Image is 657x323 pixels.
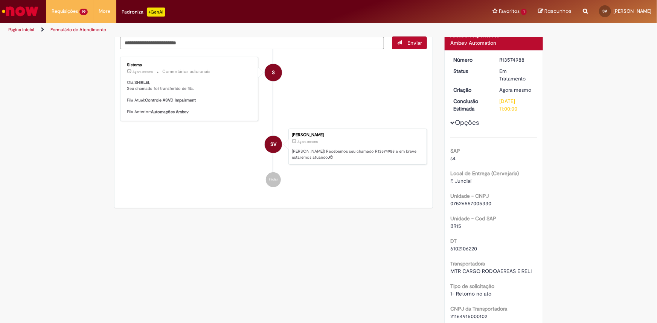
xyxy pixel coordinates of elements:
[151,109,189,115] b: Automações Ambev
[1,4,40,19] img: ServiceNow
[270,135,276,153] span: SV
[407,39,422,46] span: Enviar
[450,290,491,297] span: 1- Retorno no ato
[145,97,196,103] b: Controle ASVD Impairment
[6,23,432,37] ul: Trilhas de página
[538,8,572,15] a: Rascunhos
[450,283,494,290] b: Tipo de solicitação
[127,80,253,115] p: Olá, , Seu chamado foi transferido de fila. Fila Atual: Fila Anterior:
[450,215,496,222] b: Unidade - Cod SAP
[450,260,485,267] b: Transportadora
[99,8,111,15] span: More
[448,97,494,112] dt: Conclusão Estimada
[292,149,423,160] p: [PERSON_NAME]! Recebemos seu chamado R13574988 e em breve estaremos atuando.
[50,27,106,33] a: Formulário de Atendimento
[499,8,520,15] span: Favoritos
[392,36,427,49] button: Enviar
[297,140,318,144] time: 29/09/2025 08:39:28
[265,136,282,153] div: SHIRLEI VIEIRA
[79,9,88,15] span: 99
[120,36,384,49] textarea: Digite sua mensagem aqui...
[450,193,489,199] b: Unidade - CNPJ
[613,8,651,14] span: [PERSON_NAME]
[265,64,282,81] div: System
[500,97,535,112] div: [DATE] 11:00:00
[292,133,423,137] div: [PERSON_NAME]
[163,68,211,75] small: Comentários adicionais
[500,86,535,94] div: 29/09/2025 08:39:28
[133,70,153,74] span: Agora mesmo
[500,56,535,64] div: R13574988
[450,238,457,244] b: DT
[272,64,275,82] span: S
[450,223,461,229] span: BR15
[450,39,537,47] div: Ambev Automation
[133,70,153,74] time: 29/09/2025 08:39:32
[448,86,494,94] dt: Criação
[122,8,165,17] div: Padroniza
[448,56,494,64] dt: Número
[521,9,527,15] span: 1
[450,245,477,252] span: 6102106220
[450,155,456,162] span: s4
[448,67,494,75] dt: Status
[450,177,471,184] span: F. Jundiaí
[450,170,519,177] b: Local de Entrega (Cervejaria)
[450,305,507,312] b: CNPJ da Transportadora
[52,8,78,15] span: Requisições
[135,80,149,85] b: SHIRLEI
[120,129,427,165] li: SHIRLEI VIEIRA
[120,49,427,195] ul: Histórico de tíquete
[500,86,532,93] span: Agora mesmo
[147,8,165,17] p: +GenAi
[500,67,535,82] div: Em Tratamento
[297,140,318,144] span: Agora mesmo
[544,8,572,15] span: Rascunhos
[500,86,532,93] time: 29/09/2025 08:39:28
[8,27,34,33] a: Página inicial
[127,63,253,67] div: Sistema
[450,268,532,274] span: MTR CARGO RODOAEREAS EIRELI
[450,147,460,154] b: SAP
[603,9,608,14] span: SV
[450,313,487,320] span: 21164915000102
[450,200,491,207] span: 07526557005330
